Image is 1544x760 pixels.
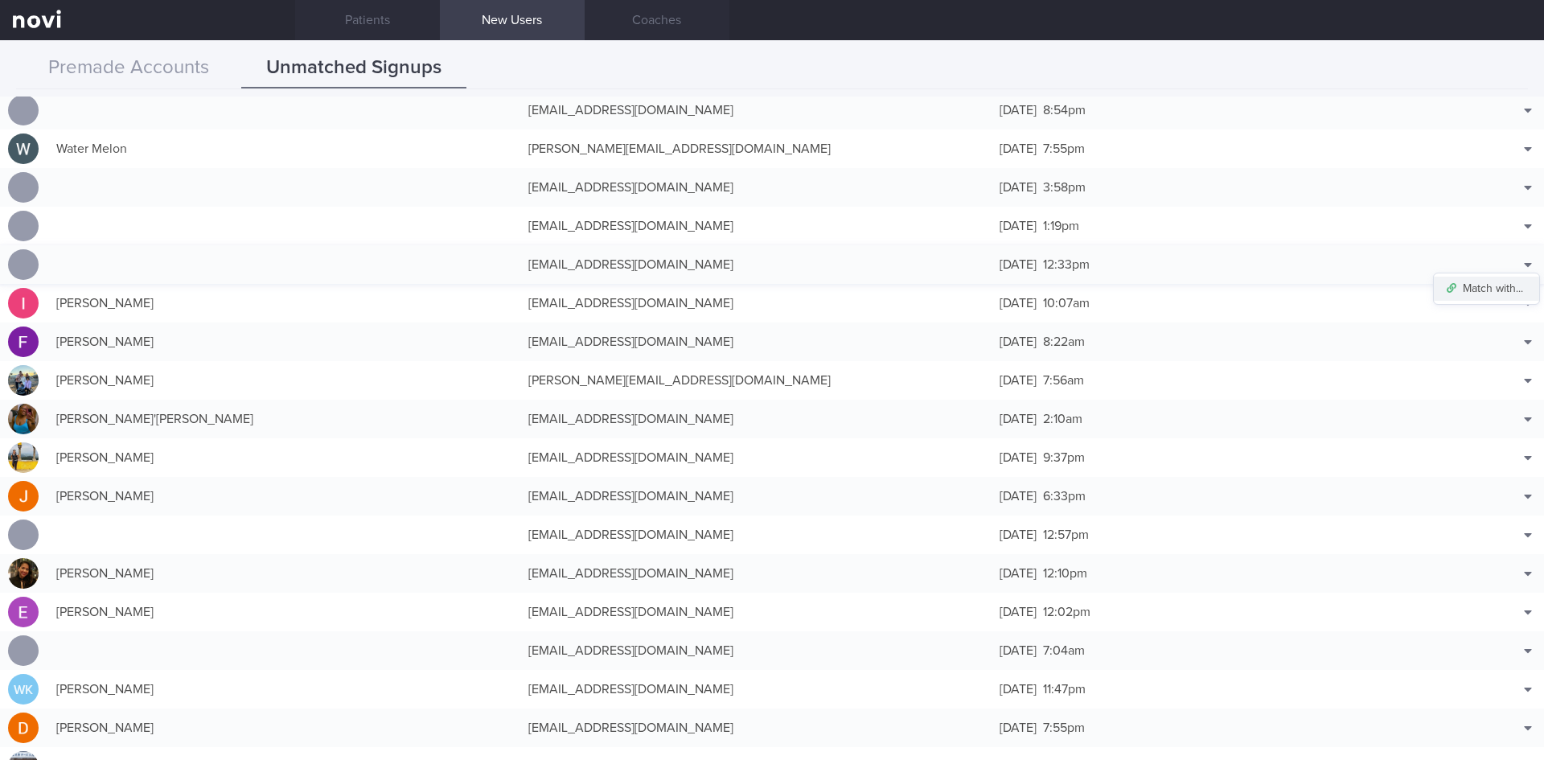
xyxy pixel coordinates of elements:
[520,712,992,744] div: [EMAIL_ADDRESS][DOMAIN_NAME]
[1043,413,1082,425] span: 2:10am
[1043,606,1090,618] span: 12:02pm
[1000,374,1037,387] span: [DATE]
[48,364,520,396] div: [PERSON_NAME]
[241,48,466,88] button: Unmatched Signups
[1043,451,1085,464] span: 9:37pm
[1043,335,1085,348] span: 8:22am
[1000,104,1037,117] span: [DATE]
[1043,181,1086,194] span: 3:58pm
[1000,683,1037,696] span: [DATE]
[1043,142,1085,155] span: 7:55pm
[520,326,992,358] div: [EMAIL_ADDRESS][DOMAIN_NAME]
[520,442,992,474] div: [EMAIL_ADDRESS][DOMAIN_NAME]
[1434,277,1539,301] button: Match with...
[1000,413,1037,425] span: [DATE]
[1043,490,1086,503] span: 6:33pm
[520,480,992,512] div: [EMAIL_ADDRESS][DOMAIN_NAME]
[1000,258,1037,271] span: [DATE]
[1000,644,1037,657] span: [DATE]
[1000,606,1037,618] span: [DATE]
[520,673,992,705] div: [EMAIL_ADDRESS][DOMAIN_NAME]
[48,133,520,165] div: Water Melon
[1000,335,1037,348] span: [DATE]
[48,480,520,512] div: [PERSON_NAME]
[520,210,992,242] div: [EMAIL_ADDRESS][DOMAIN_NAME]
[520,171,992,203] div: [EMAIL_ADDRESS][DOMAIN_NAME]
[16,48,241,88] button: Premade Accounts
[48,596,520,628] div: [PERSON_NAME]
[1000,220,1037,232] span: [DATE]
[520,287,992,319] div: [EMAIL_ADDRESS][DOMAIN_NAME]
[1000,181,1037,194] span: [DATE]
[1043,567,1087,580] span: 12:10pm
[48,442,520,474] div: [PERSON_NAME]
[1043,297,1090,310] span: 10:07am
[1000,490,1037,503] span: [DATE]
[520,596,992,628] div: [EMAIL_ADDRESS][DOMAIN_NAME]
[1043,104,1086,117] span: 8:54pm
[48,403,520,435] div: [PERSON_NAME]'[PERSON_NAME]
[1043,374,1084,387] span: 7:56am
[520,249,992,281] div: [EMAIL_ADDRESS][DOMAIN_NAME]
[1043,721,1085,734] span: 7:55pm
[48,287,520,319] div: [PERSON_NAME]
[48,326,520,358] div: [PERSON_NAME]
[8,674,39,705] div: WK
[1043,683,1086,696] span: 11:47pm
[1000,567,1037,580] span: [DATE]
[1000,721,1037,734] span: [DATE]
[48,712,520,744] div: [PERSON_NAME]
[1000,451,1037,464] span: [DATE]
[1043,528,1089,541] span: 12:57pm
[520,364,992,396] div: [PERSON_NAME][EMAIL_ADDRESS][DOMAIN_NAME]
[520,519,992,551] div: [EMAIL_ADDRESS][DOMAIN_NAME]
[520,557,992,590] div: [EMAIL_ADDRESS][DOMAIN_NAME]
[520,133,992,165] div: [PERSON_NAME][EMAIL_ADDRESS][DOMAIN_NAME]
[48,557,520,590] div: [PERSON_NAME]
[1000,142,1037,155] span: [DATE]
[520,403,992,435] div: [EMAIL_ADDRESS][DOMAIN_NAME]
[1043,258,1090,271] span: 12:33pm
[1043,644,1085,657] span: 7:04am
[1043,220,1079,232] span: 1:19pm
[1000,297,1037,310] span: [DATE]
[520,635,992,667] div: [EMAIL_ADDRESS][DOMAIN_NAME]
[520,94,992,126] div: [EMAIL_ADDRESS][DOMAIN_NAME]
[1000,528,1037,541] span: [DATE]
